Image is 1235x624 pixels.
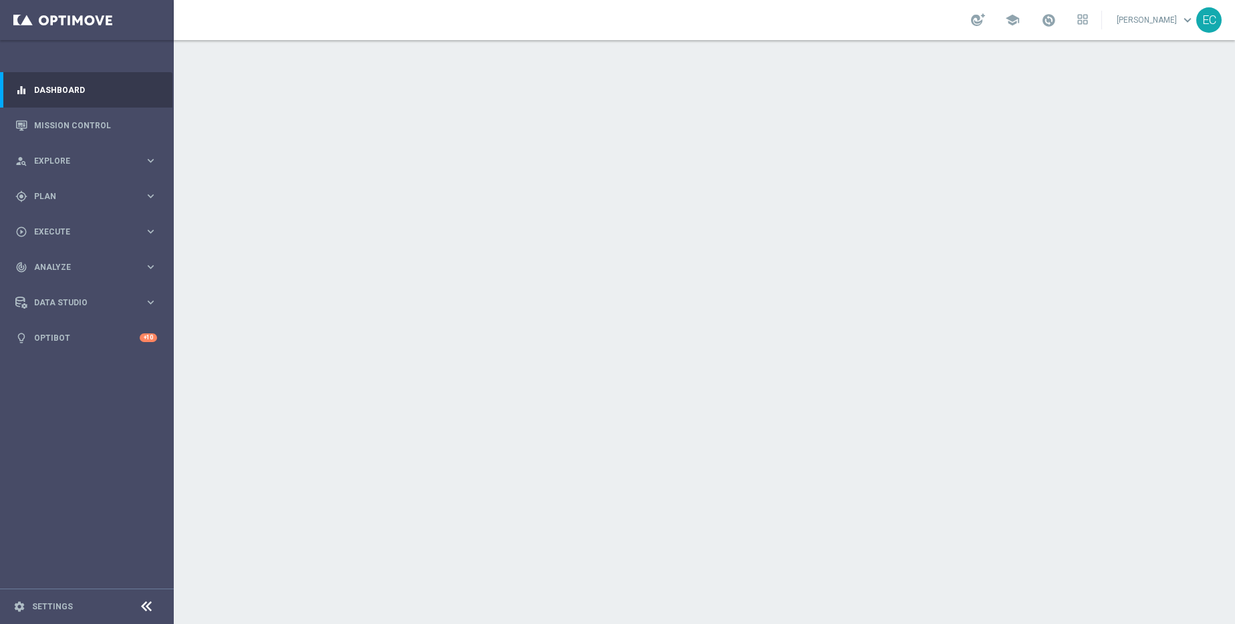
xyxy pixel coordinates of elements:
[15,156,158,166] button: person_search Explore keyboard_arrow_right
[1196,7,1222,33] div: EC
[15,297,144,309] div: Data Studio
[15,226,144,238] div: Execute
[15,155,144,167] div: Explore
[15,72,157,108] div: Dashboard
[15,190,144,202] div: Plan
[15,85,158,96] button: equalizer Dashboard
[15,226,27,238] i: play_circle_outline
[34,299,144,307] span: Data Studio
[15,120,158,131] button: Mission Control
[15,261,27,273] i: track_changes
[34,320,140,355] a: Optibot
[140,333,157,342] div: +10
[15,262,158,273] button: track_changes Analyze keyboard_arrow_right
[34,263,144,271] span: Analyze
[34,192,144,200] span: Plan
[144,225,157,238] i: keyboard_arrow_right
[144,296,157,309] i: keyboard_arrow_right
[15,226,158,237] button: play_circle_outline Execute keyboard_arrow_right
[34,157,144,165] span: Explore
[1180,13,1195,27] span: keyboard_arrow_down
[15,155,27,167] i: person_search
[15,297,158,308] button: Data Studio keyboard_arrow_right
[144,261,157,273] i: keyboard_arrow_right
[34,108,157,143] a: Mission Control
[15,332,27,344] i: lightbulb
[15,191,158,202] button: gps_fixed Plan keyboard_arrow_right
[32,603,73,611] a: Settings
[34,72,157,108] a: Dashboard
[15,320,157,355] div: Optibot
[1115,10,1196,30] a: [PERSON_NAME]keyboard_arrow_down
[1005,13,1020,27] span: school
[144,154,157,167] i: keyboard_arrow_right
[15,333,158,343] button: lightbulb Optibot +10
[13,601,25,613] i: settings
[15,261,144,273] div: Analyze
[144,190,157,202] i: keyboard_arrow_right
[15,190,27,202] i: gps_fixed
[15,84,27,96] i: equalizer
[15,108,157,143] div: Mission Control
[34,228,144,236] span: Execute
